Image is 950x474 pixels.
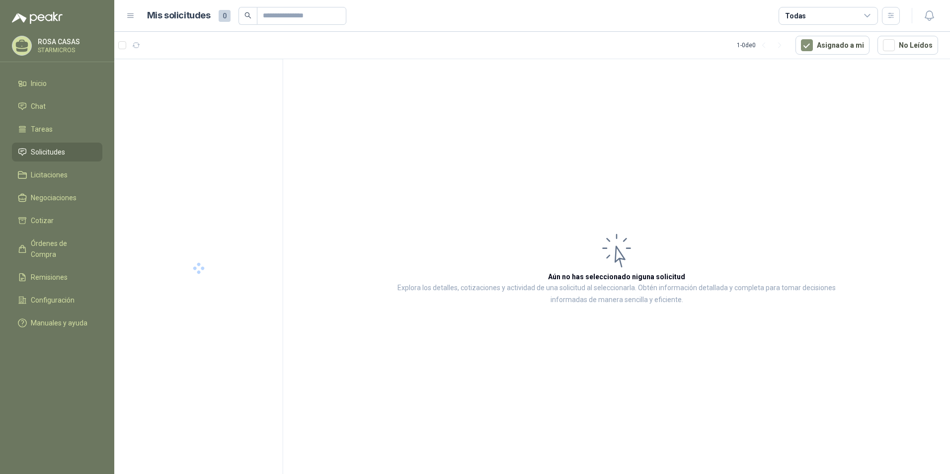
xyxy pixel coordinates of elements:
[12,97,102,116] a: Chat
[12,143,102,161] a: Solicitudes
[12,188,102,207] a: Negociaciones
[12,291,102,310] a: Configuración
[548,271,685,282] h3: Aún no has seleccionado niguna solicitud
[31,215,54,226] span: Cotizar
[219,10,231,22] span: 0
[31,272,68,283] span: Remisiones
[383,282,851,306] p: Explora los detalles, cotizaciones y actividad de una solicitud al seleccionarla. Obtén informaci...
[31,147,65,158] span: Solicitudes
[12,165,102,184] a: Licitaciones
[31,238,93,260] span: Órdenes de Compra
[12,12,63,24] img: Logo peakr
[31,317,87,328] span: Manuales y ayuda
[31,295,75,306] span: Configuración
[785,10,806,21] div: Todas
[795,36,870,55] button: Asignado a mi
[12,74,102,93] a: Inicio
[31,78,47,89] span: Inicio
[737,37,788,53] div: 1 - 0 de 0
[12,211,102,230] a: Cotizar
[31,169,68,180] span: Licitaciones
[31,192,77,203] span: Negociaciones
[12,314,102,332] a: Manuales y ayuda
[38,38,100,45] p: ROSA CASAS
[244,12,251,19] span: search
[12,120,102,139] a: Tareas
[31,101,46,112] span: Chat
[877,36,938,55] button: No Leídos
[12,268,102,287] a: Remisiones
[147,8,211,23] h1: Mis solicitudes
[31,124,53,135] span: Tareas
[12,234,102,264] a: Órdenes de Compra
[38,47,100,53] p: STARMICROS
